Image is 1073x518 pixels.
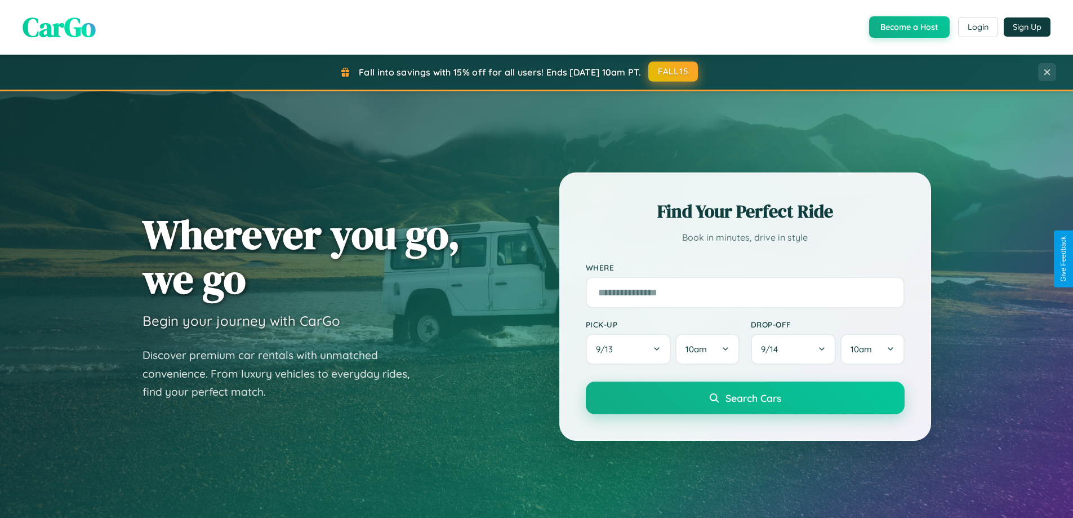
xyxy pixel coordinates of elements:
button: 9/14 [751,334,836,365]
button: 10am [840,334,904,365]
button: Sign Up [1004,17,1050,37]
label: Where [586,263,905,272]
span: Search Cars [725,392,781,404]
button: FALL15 [648,61,698,82]
button: Become a Host [869,16,950,38]
p: Discover premium car rentals with unmatched convenience. From luxury vehicles to everyday rides, ... [143,346,424,401]
button: Login [958,17,998,37]
span: CarGo [23,8,96,46]
button: 10am [675,334,739,365]
div: Give Feedback [1059,236,1067,282]
h1: Wherever you go, we go [143,212,460,301]
label: Pick-up [586,320,740,329]
button: 9/13 [586,334,671,365]
p: Book in minutes, drive in style [586,229,905,246]
span: 9 / 14 [761,344,783,355]
span: Fall into savings with 15% off for all users! Ends [DATE] 10am PT. [359,67,641,78]
span: 10am [685,344,707,355]
label: Drop-off [751,320,905,329]
h2: Find Your Perfect Ride [586,199,905,224]
button: Search Cars [586,382,905,414]
span: 9 / 13 [596,344,618,355]
span: 10am [851,344,872,355]
h3: Begin your journey with CarGo [143,312,340,329]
